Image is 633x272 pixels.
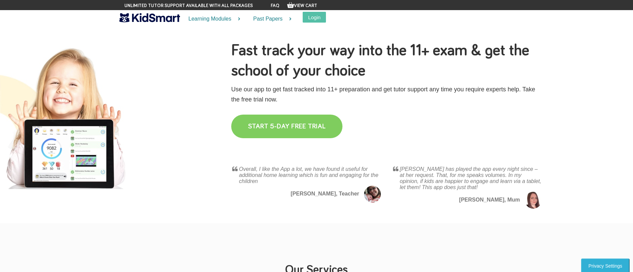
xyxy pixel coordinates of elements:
i: Overall, I like the App a lot, we have found it useful for additional home learning which is fun ... [239,166,379,184]
i: [PERSON_NAME] has played the app every night since – at her request. That, for me speaks volumes.... [400,166,541,190]
img: Great reviews from mums on the 11 plus questions app [364,186,381,203]
img: Your items in the shopping basket [287,2,294,8]
img: KidSmart logo [119,12,180,24]
a: START 5-DAY FREE TRIAL [231,115,342,138]
button: Login [303,12,326,23]
h1: Fast track your way into the 11+ exam & get the school of your choice [231,40,543,81]
a: Learning Modules [180,10,245,28]
img: Awesome, 5 star, KidSmart app reviews from mothergeek [393,166,398,172]
span: Unlimited tutor support available with all packages [124,2,253,9]
a: Past Papers [245,10,296,28]
b: [PERSON_NAME], Teacher [291,191,359,197]
img: Awesome, 5 star, KidSmart app reviews from whatmummythinks [232,166,238,172]
b: [PERSON_NAME], Mum [459,197,520,203]
img: Great reviews from mums on the 11 plus questions app [525,192,542,209]
a: FAQ [271,3,279,8]
p: Use our app to get fast tracked into 11+ preparation and get tutor support any time you require e... [231,84,543,104]
a: View Cart [287,3,317,8]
